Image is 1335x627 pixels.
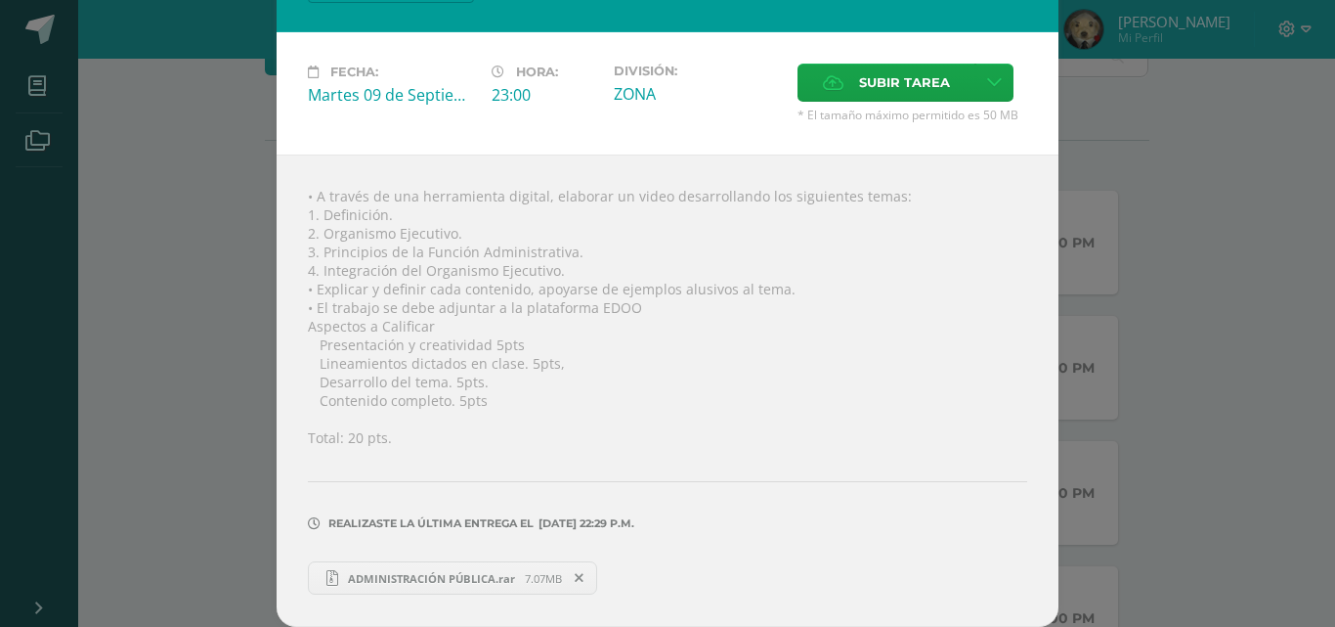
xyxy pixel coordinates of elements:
div: • A través de una herramienta digital, elaborar un video desarrollando los siguientes temas: 1. D... [277,155,1058,627]
span: Subir tarea [859,65,950,101]
div: Martes 09 de Septiembre [308,84,476,106]
div: 23:00 [492,84,598,106]
a: ADMINISTRACIÓN PÚBLICA.rar 7.07MB [308,561,597,595]
span: Realizaste la última entrega el [328,516,534,530]
span: Remover entrega [563,567,596,589]
label: División: [614,64,782,78]
span: * El tamaño máximo permitido es 50 MB [797,107,1027,123]
span: ADMINISTRACIÓN PÚBLICA.rar [338,571,525,586]
span: 7.07MB [525,571,562,586]
span: Fecha: [330,65,378,79]
span: [DATE] 22:29 p.m. [534,523,634,524]
span: Hora: [516,65,558,79]
div: ZONA [614,83,782,105]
